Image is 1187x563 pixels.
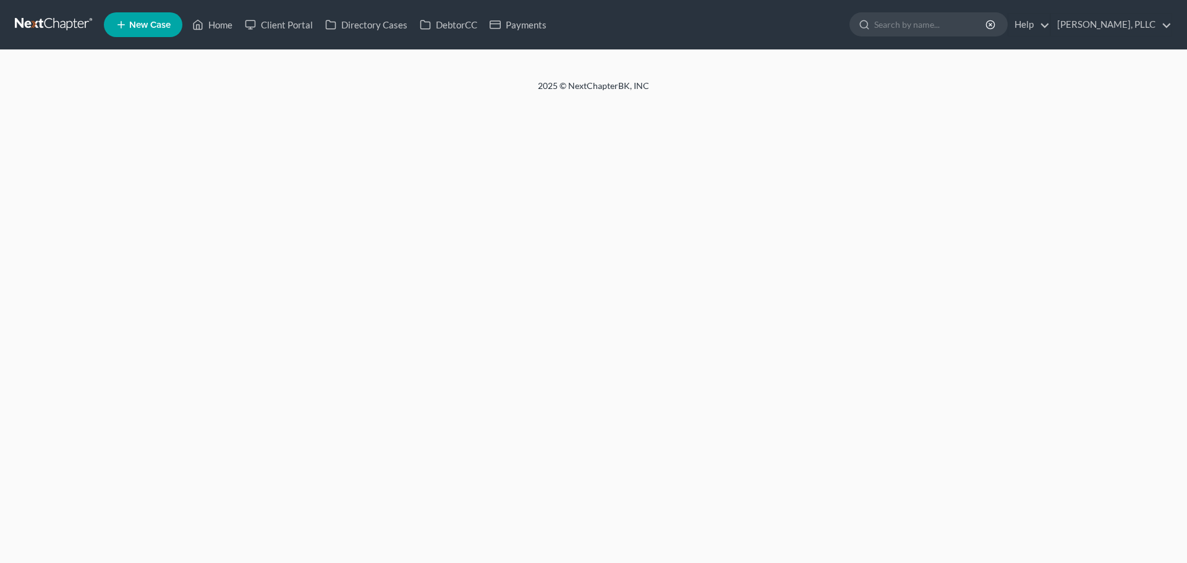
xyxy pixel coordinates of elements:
a: Payments [483,14,553,36]
a: Help [1008,14,1050,36]
a: [PERSON_NAME], PLLC [1051,14,1172,36]
a: Directory Cases [319,14,414,36]
a: DebtorCC [414,14,483,36]
a: Client Portal [239,14,319,36]
a: Home [186,14,239,36]
div: 2025 © NextChapterBK, INC [241,80,946,102]
span: New Case [129,20,171,30]
input: Search by name... [874,13,987,36]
